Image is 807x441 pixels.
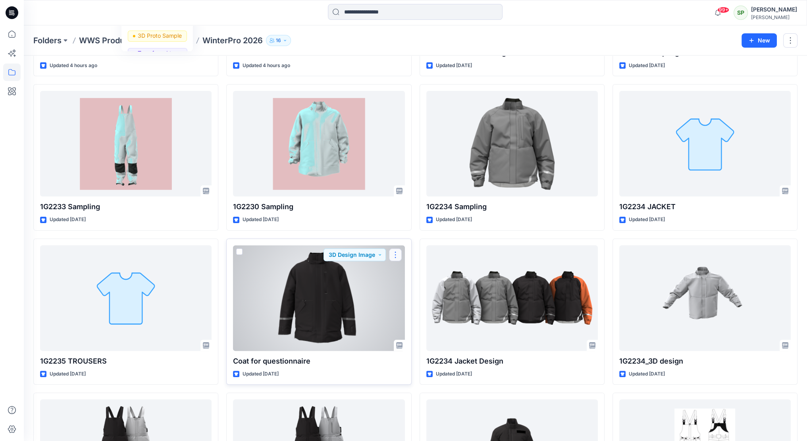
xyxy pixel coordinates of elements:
a: 1G2234 JACKET [619,91,791,196]
p: Updated [DATE] [436,370,472,378]
div: SP [734,6,748,20]
div: [PERSON_NAME] [751,14,797,20]
div: [PERSON_NAME] [751,5,797,14]
a: Folders [33,35,62,46]
button: New [742,33,777,48]
p: Updated 4 hours ago [50,62,97,70]
a: 1G2234 Jacket Design [426,245,598,351]
a: 1G2230 Sampling [233,91,404,196]
span: 99+ [717,7,729,13]
p: 1G2230 Sampling [233,201,404,212]
p: Updated [DATE] [243,370,279,378]
p: 1G2234 Sampling [426,201,598,212]
a: Coat for questionnaire [233,245,404,351]
a: 1G2234 Sampling [426,91,598,196]
p: Updated [DATE] [629,62,665,70]
p: 1G2234 Jacket Design [426,356,598,367]
p: Updated [DATE] [436,216,472,224]
p: 16 [276,36,281,45]
p: Transferred to Master [138,48,182,58]
p: 1G2235 TROUSERS [40,356,212,367]
a: 1G2234_3D design [619,245,791,351]
p: Updated [DATE] [629,370,665,378]
p: Updated [DATE] [436,62,472,70]
p: Updated [DATE] [243,216,279,224]
p: 3D Proto Sample [138,31,182,41]
p: WinterPro 2026 [202,35,263,46]
p: Updated [DATE] [629,216,665,224]
a: 1G2233 Sampling [40,91,212,196]
p: Updated [DATE] [50,216,86,224]
p: Updated 4 hours ago [243,62,290,70]
a: WWS Product Development [79,35,185,46]
a: 1G2235 TROUSERS [40,245,212,351]
p: Coat for questionnaire [233,356,404,367]
p: 1G2234 JACKET [619,201,791,212]
p: 1G2234_3D design [619,356,791,367]
p: Updated [DATE] [50,370,86,378]
p: 1G2233 Sampling [40,201,212,212]
button: 16 [266,35,291,46]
